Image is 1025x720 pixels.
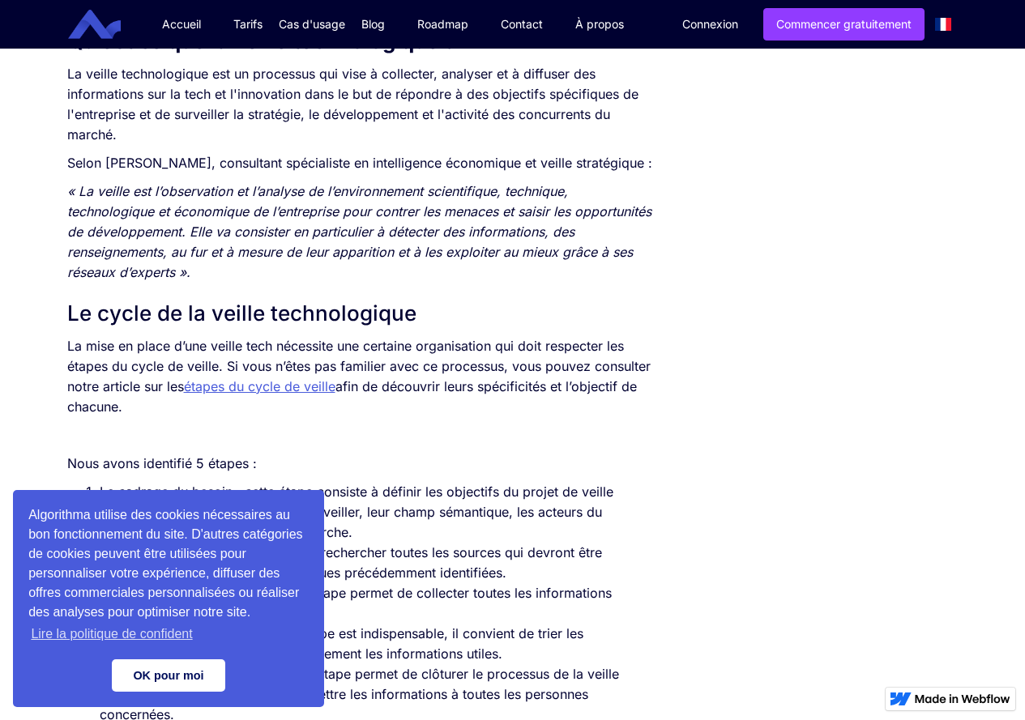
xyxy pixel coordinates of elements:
p: Nous avons identifié 5 étapes : [67,454,656,474]
a: Commencer gratuitement [763,8,925,40]
strong: Qu’est ce que la veille technologique ? [67,28,456,53]
p: La veille technologique est un processus qui vise à collecter, analyser et à diffuser des informa... [67,64,656,145]
li: L’analyse de l’information : cette étape est indispensable, il convient de trier les informations... [100,624,656,664]
em: « La veille est l’observation et l’analyse de l’environnement scientifique, technique, technologi... [67,183,651,280]
div: cookieconsent [13,490,324,707]
a: learn more about cookies [28,622,195,646]
a: Connexion [670,9,750,40]
li: Le sourcing : cette étape consiste à rechercher toutes les sources qui devront être exploitées po... [100,543,656,583]
h2: Le cycle de la veille technologique [67,299,656,328]
a: dismiss cookie message [112,659,225,692]
div: Cas d'usage [279,16,345,32]
a: étapes du cycle de veille [184,378,335,394]
li: La collecte de l’information : cette étape permet de collecter toutes les informations répondant ... [100,583,656,624]
li: Le cadrage du besoin : cette étape consiste à définir les objectifs du projet de veille technolog... [100,482,656,543]
p: ‍ [67,425,656,445]
a: home [80,10,133,40]
span: Algorithma utilise des cookies nécessaires au bon fonctionnement du site. D'autres catégories de ... [28,505,309,646]
p: Selon [PERSON_NAME], consultant spécialiste en intelligence économique et veille stratégique : [67,153,656,173]
p: La mise en place d’une veille tech nécessite une certaine organisation qui doit respecter les éta... [67,336,656,417]
img: Made in Webflow [915,694,1010,704]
